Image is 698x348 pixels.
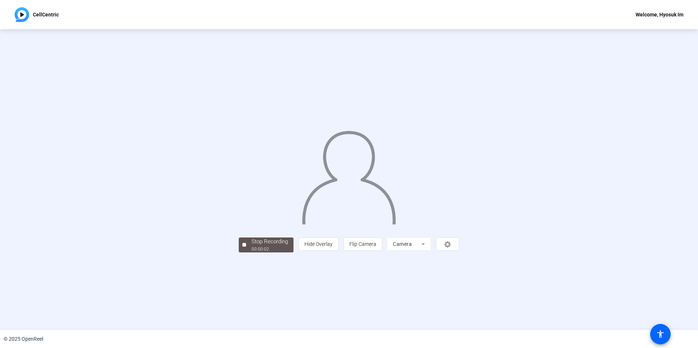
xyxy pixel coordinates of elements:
[349,241,376,247] span: Flip Camera
[239,237,294,252] button: Stop Recording00:00:02
[636,10,683,19] div: Welcome, Hyosuk Im
[301,125,396,224] img: overlay
[252,237,288,246] div: Stop Recording
[299,237,338,251] button: Hide Overlay
[252,246,288,252] div: 00:00:02
[33,10,59,19] p: CellCentric
[656,330,665,339] mat-icon: accessibility
[304,241,333,247] span: Hide Overlay
[344,237,382,251] button: Flip Camera
[4,335,43,343] div: © 2025 OpenReel
[15,7,29,22] img: OpenReel logo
